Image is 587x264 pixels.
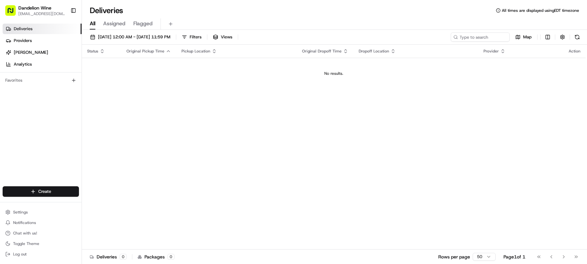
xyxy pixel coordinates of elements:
span: Status [87,49,98,54]
span: All [90,20,95,28]
span: Settings [13,210,28,215]
a: [PERSON_NAME] [3,47,82,58]
button: Settings [3,208,79,217]
span: Flagged [133,20,153,28]
h1: Deliveries [90,5,123,16]
div: Page 1 of 1 [503,254,525,260]
button: Chat with us! [3,229,79,238]
button: Notifications [3,218,79,227]
span: Toggle Theme [13,241,39,246]
span: Filters [190,34,201,40]
button: Refresh [573,32,582,42]
span: Notifications [13,220,36,225]
button: Dandelion Wine[EMAIL_ADDRESS][DOMAIN_NAME] [3,3,68,18]
span: [DATE] 12:00 AM - [DATE] 11:59 PM [98,34,170,40]
button: Views [210,32,235,42]
button: Filters [179,32,204,42]
span: [PERSON_NAME] [14,50,48,55]
button: Map [512,32,535,42]
div: 0 [120,254,127,260]
span: Pickup Location [181,49,210,54]
button: Dandelion Wine [18,5,51,11]
a: Providers [3,35,82,46]
button: Log out [3,250,79,259]
span: Log out [13,252,27,257]
span: Original Dropoff Time [302,49,342,54]
span: Deliveries [14,26,32,32]
button: Create [3,186,79,197]
span: Provider [483,49,499,54]
span: Create [38,189,51,194]
span: All times are displayed using EDT timezone [502,8,579,13]
a: Analytics [3,59,82,70]
input: Type to search [451,32,510,42]
div: Favorites [3,75,79,86]
div: 0 [167,254,175,260]
button: [DATE] 12:00 AM - [DATE] 11:59 PM [87,32,173,42]
button: Toggle Theme [3,239,79,248]
span: Analytics [14,61,32,67]
button: [EMAIL_ADDRESS][DOMAIN_NAME] [18,11,65,16]
span: Original Pickup Time [126,49,164,54]
span: Views [221,34,232,40]
div: Deliveries [90,254,127,260]
div: No results. [85,71,583,76]
span: Map [523,34,532,40]
span: Assigned [103,20,125,28]
span: Dropoff Location [359,49,389,54]
div: Packages [138,254,175,260]
span: Chat with us! [13,231,37,236]
div: Action [569,49,580,54]
a: Deliveries [3,24,82,34]
p: Rows per page [438,254,470,260]
span: Providers [14,38,32,44]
